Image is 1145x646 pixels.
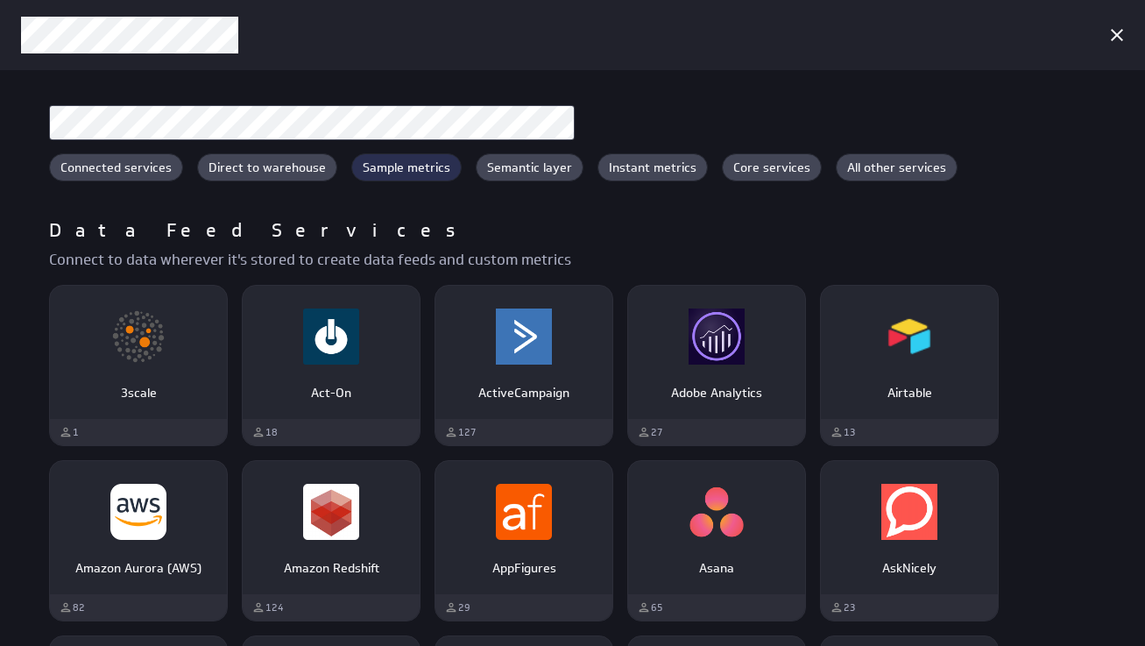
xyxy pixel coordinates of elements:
span: 23 [844,600,856,615]
div: Semantic layer [476,153,583,181]
p: AppFigures [454,559,594,578]
span: 82 [73,600,85,615]
div: Direct to warehouse [197,153,337,181]
div: Used by 29 customers [444,600,470,615]
img: image9156438501376889142.png [881,309,937,365]
span: Core services [723,159,821,177]
div: Sample metrics [351,153,462,181]
div: Instant metrics [597,153,708,181]
div: Used by 124 customers [251,600,284,615]
img: image5212420104391205579.png [110,309,166,365]
img: image7083839964087255944.png [496,484,552,540]
img: image7632027720258204353.png [303,484,359,540]
div: AppFigures [435,460,613,621]
p: Amazon Redshift [261,559,401,578]
p: Connect to data wherever it's stored to create data feeds and custom metrics [49,249,1110,271]
span: 127 [458,425,477,440]
img: image7123355047139026446.png [689,309,745,365]
div: Asana [627,460,806,621]
div: Used by 13 customers [830,425,856,440]
span: 124 [265,600,284,615]
div: Adobe Analytics [627,285,806,446]
div: Amazon Aurora (AWS) [49,460,228,621]
div: 3scale [49,285,228,446]
img: image9187947030682302895.png [496,309,552,365]
img: image772416011628122514.png [689,484,745,540]
div: Used by 18 customers [251,425,278,440]
span: Sample metrics [352,159,461,177]
span: 27 [651,425,663,440]
div: Amazon Redshift [242,460,421,621]
p: Asana [647,559,787,578]
div: Used by 65 customers [637,600,663,615]
span: Connected services [50,159,182,177]
img: image1361835612104150966.png [881,484,937,540]
span: 65 [651,600,663,615]
div: Core services [722,153,822,181]
span: 29 [458,600,470,615]
span: 13 [844,425,856,440]
div: Used by 127 customers [444,425,477,440]
p: AskNicely [839,559,979,578]
img: image4488369603297424195.png [303,309,359,365]
span: Instant metrics [598,159,707,177]
p: Act-On [261,384,401,402]
div: Used by 27 customers [637,425,663,440]
p: ActiveCampaign [454,384,594,402]
p: 3scale [68,384,209,402]
span: Semantic layer [477,159,583,177]
div: Airtable [820,285,999,446]
p: Data Feed Services [49,217,473,245]
span: Direct to warehouse [198,159,336,177]
span: 18 [265,425,278,440]
span: All other services [837,159,957,177]
div: Connected services [49,153,183,181]
p: Amazon Aurora (AWS) [68,559,209,578]
div: All other services [836,153,958,181]
p: Adobe Analytics [647,384,787,402]
div: Used by 82 customers [59,600,85,615]
div: AskNicely [820,460,999,621]
div: Used by 23 customers [830,600,856,615]
img: image6239696482622088708.png [110,484,166,540]
div: ActiveCampaign [435,285,613,446]
span: 1 [73,425,79,440]
div: Used by 1 customers [59,425,79,440]
div: Cancel [1102,20,1132,50]
p: Airtable [839,384,979,402]
div: Act-On [242,285,421,446]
